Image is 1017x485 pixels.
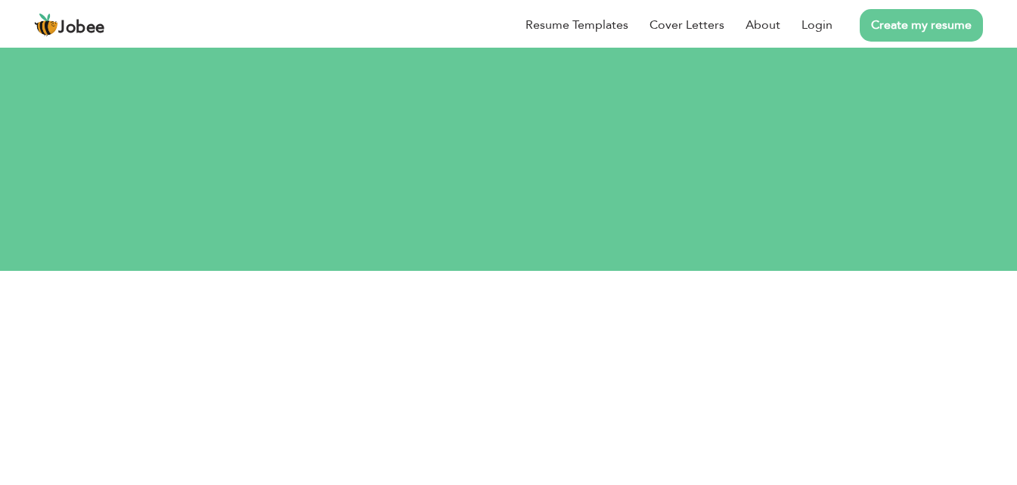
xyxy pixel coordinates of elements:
[802,16,833,34] a: Login
[746,16,780,34] a: About
[58,20,105,36] span: Jobee
[650,16,724,34] a: Cover Letters
[34,13,105,37] a: Jobee
[526,16,628,34] a: Resume Templates
[860,9,983,42] a: Create my resume
[34,13,58,37] img: jobee.io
